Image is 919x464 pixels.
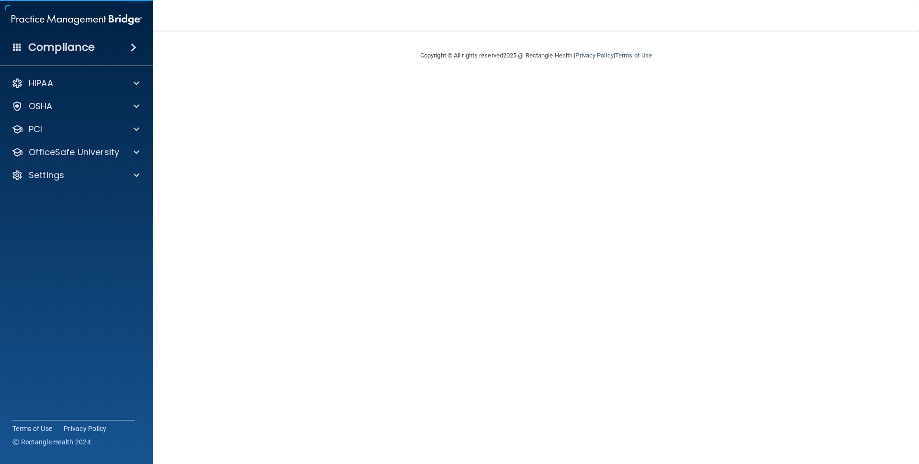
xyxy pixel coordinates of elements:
p: OSHA [29,101,53,112]
p: HIPAA [29,78,53,89]
p: OfficeSafe University [29,147,119,158]
a: PCI [11,124,139,135]
a: Privacy Policy [575,52,613,59]
div: Copyright © All rights reserved 2025 @ Rectangle Health | | [361,40,711,71]
img: PMB logo [11,10,142,29]
span: Ⓒ Rectangle Health 2024 [12,437,91,447]
a: Privacy Policy [64,424,107,433]
p: PCI [29,124,42,135]
h4: Compliance [28,41,95,54]
a: HIPAA [11,78,139,89]
a: OfficeSafe University [11,147,139,158]
a: Terms of Use [12,424,52,433]
a: Settings [11,170,139,181]
a: Terms of Use [615,52,652,59]
a: OSHA [11,101,139,112]
p: Settings [29,170,64,181]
